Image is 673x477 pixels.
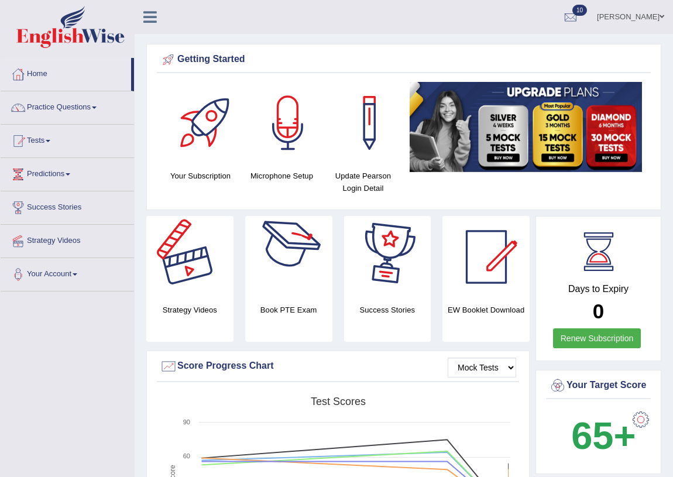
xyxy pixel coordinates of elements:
[549,284,648,294] h4: Days to Expiry
[1,225,134,254] a: Strategy Videos
[553,328,641,348] a: Renew Subscription
[160,358,516,375] div: Score Progress Chart
[1,91,134,121] a: Practice Questions
[1,258,134,287] a: Your Account
[1,125,134,154] a: Tests
[549,377,648,394] div: Your Target Score
[166,170,235,182] h4: Your Subscription
[1,58,131,87] a: Home
[247,170,317,182] h4: Microphone Setup
[572,5,587,16] span: 10
[442,304,530,316] h4: EW Booklet Download
[1,158,134,187] a: Predictions
[571,414,636,457] b: 65+
[183,418,190,425] text: 90
[311,396,366,407] tspan: Test scores
[1,191,134,221] a: Success Stories
[410,82,642,172] img: small5.jpg
[328,170,398,194] h4: Update Pearson Login Detail
[593,300,604,322] b: 0
[245,304,332,316] h4: Book PTE Exam
[344,304,431,316] h4: Success Stories
[183,452,190,459] text: 60
[146,304,234,316] h4: Strategy Videos
[160,51,648,68] div: Getting Started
